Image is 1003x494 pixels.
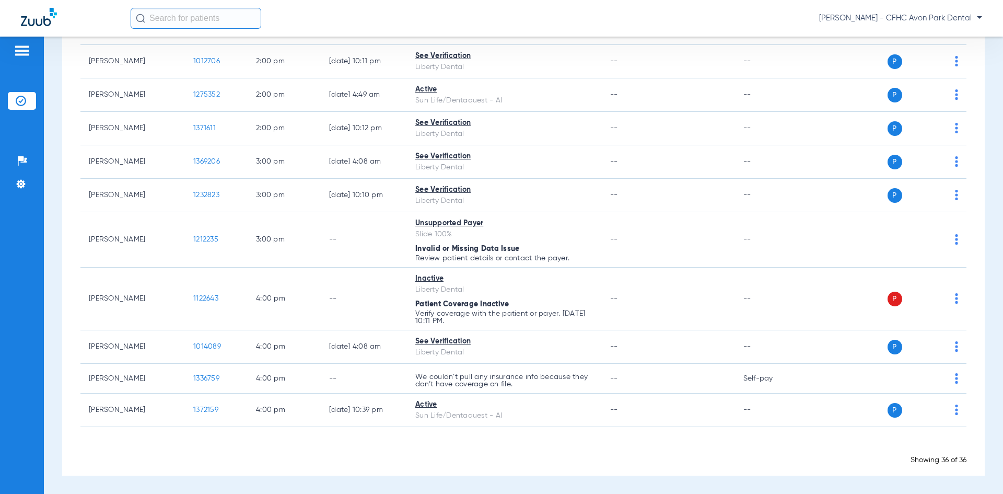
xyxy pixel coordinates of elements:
p: Review patient details or contact the payer. [415,255,593,262]
input: Search for patients [131,8,261,29]
span: 1122643 [193,295,218,302]
span: 1014089 [193,343,221,350]
td: 2:00 PM [248,78,321,112]
img: group-dot-blue.svg [955,89,958,100]
td: [PERSON_NAME] [80,364,185,394]
td: -- [735,179,806,212]
span: 1372159 [193,406,218,413]
span: Showing 36 of 36 [911,456,966,464]
td: Self-pay [735,364,806,394]
span: 1369206 [193,158,220,165]
div: Liberty Dental [415,129,593,140]
p: Verify coverage with the patient or payer. [DATE] 10:11 PM. [415,310,593,325]
span: P [888,292,902,306]
span: Invalid or Missing Data Issue [415,245,519,252]
span: 1275352 [193,91,220,98]
div: Active [415,399,593,410]
span: 1336759 [193,375,219,382]
td: 4:00 PM [248,394,321,427]
span: -- [610,295,618,302]
div: Liberty Dental [415,284,593,295]
td: [PERSON_NAME] [80,179,185,212]
div: Active [415,84,593,95]
td: -- [735,394,806,427]
td: -- [321,212,407,268]
div: Liberty Dental [415,162,593,173]
span: P [888,121,902,136]
td: -- [321,364,407,394]
td: [PERSON_NAME] [80,394,185,427]
div: See Verification [415,118,593,129]
p: We couldn’t pull any insurance info because they don’t have coverage on file. [415,373,593,388]
span: -- [610,375,618,382]
td: -- [735,112,806,145]
td: 4:00 PM [248,268,321,330]
span: -- [610,406,618,413]
td: [DATE] 4:49 AM [321,78,407,112]
div: See Verification [415,336,593,347]
td: 3:00 PM [248,145,321,179]
span: 1212235 [193,236,218,243]
td: [PERSON_NAME] [80,112,185,145]
td: -- [735,45,806,78]
td: [PERSON_NAME] [80,145,185,179]
td: 2:00 PM [248,45,321,78]
td: 4:00 PM [248,330,321,364]
span: P [888,155,902,169]
span: -- [610,58,618,65]
td: 3:00 PM [248,212,321,268]
td: -- [735,330,806,364]
td: [PERSON_NAME] [80,45,185,78]
img: group-dot-blue.svg [955,234,958,245]
div: Unsupported Payer [415,218,593,229]
span: P [888,340,902,354]
span: -- [610,124,618,132]
td: -- [735,212,806,268]
img: group-dot-blue.svg [955,156,958,167]
td: [DATE] 10:39 PM [321,394,407,427]
span: P [888,403,902,418]
div: Sun Life/Dentaquest - AI [415,95,593,106]
div: Liberty Dental [415,62,593,73]
td: [DATE] 10:11 PM [321,45,407,78]
td: -- [735,145,806,179]
img: group-dot-blue.svg [955,341,958,352]
img: group-dot-blue.svg [955,405,958,415]
img: Search Icon [136,14,145,23]
span: 1012706 [193,58,220,65]
span: P [888,188,902,203]
div: See Verification [415,151,593,162]
div: Slide 100% [415,229,593,240]
div: Sun Life/Dentaquest - AI [415,410,593,421]
td: [PERSON_NAME] [80,212,185,268]
td: [DATE] 10:12 PM [321,112,407,145]
img: hamburger-icon [14,44,30,57]
td: 2:00 PM [248,112,321,145]
td: -- [735,268,806,330]
div: Liberty Dental [415,196,593,206]
span: [PERSON_NAME] - CFHC Avon Park Dental [819,13,982,24]
td: [DATE] 10:10 PM [321,179,407,212]
td: 4:00 PM [248,364,321,394]
span: Patient Coverage Inactive [415,301,509,308]
img: group-dot-blue.svg [955,373,958,384]
div: Liberty Dental [415,347,593,358]
iframe: Chat Widget [951,444,1003,494]
span: -- [610,343,618,350]
span: -- [610,91,618,98]
img: group-dot-blue.svg [955,56,958,66]
span: -- [610,191,618,199]
div: Inactive [415,273,593,284]
td: [PERSON_NAME] [80,330,185,364]
img: group-dot-blue.svg [955,190,958,200]
img: group-dot-blue.svg [955,293,958,304]
span: P [888,88,902,102]
td: -- [321,268,407,330]
td: [DATE] 4:08 AM [321,330,407,364]
img: Zuub Logo [21,8,57,26]
td: [PERSON_NAME] [80,268,185,330]
img: group-dot-blue.svg [955,123,958,133]
td: [PERSON_NAME] [80,78,185,112]
td: [DATE] 4:08 AM [321,145,407,179]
